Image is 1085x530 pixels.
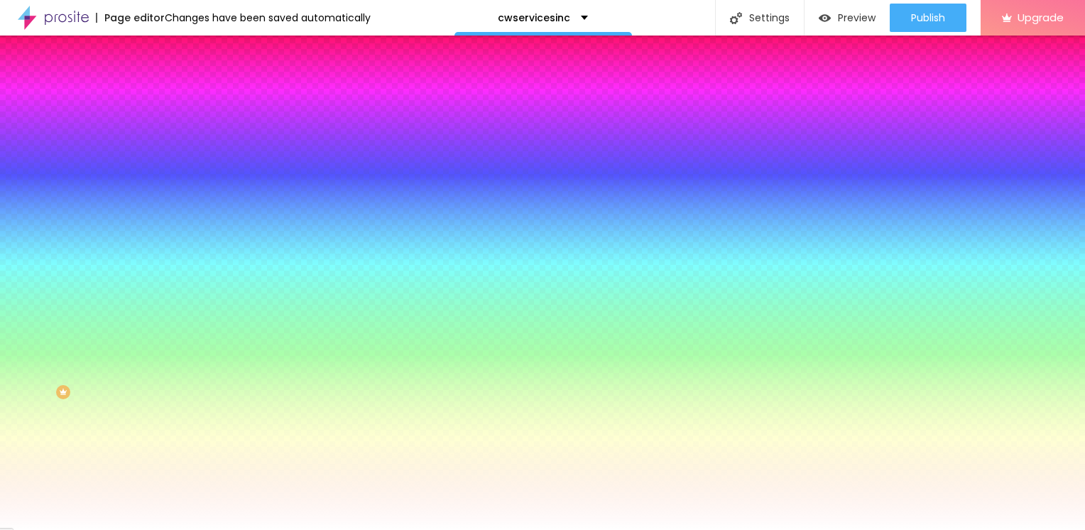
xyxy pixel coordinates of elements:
div: Page editor [96,13,165,23]
span: Preview [838,12,876,23]
button: Preview [805,4,890,32]
span: Upgrade [1018,11,1064,23]
img: view-1.svg [819,12,831,24]
img: Icone [730,12,742,24]
div: Changes have been saved automatically [165,13,371,23]
span: Publish [911,12,945,23]
button: Publish [890,4,966,32]
p: cwservicesinc [498,13,570,23]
